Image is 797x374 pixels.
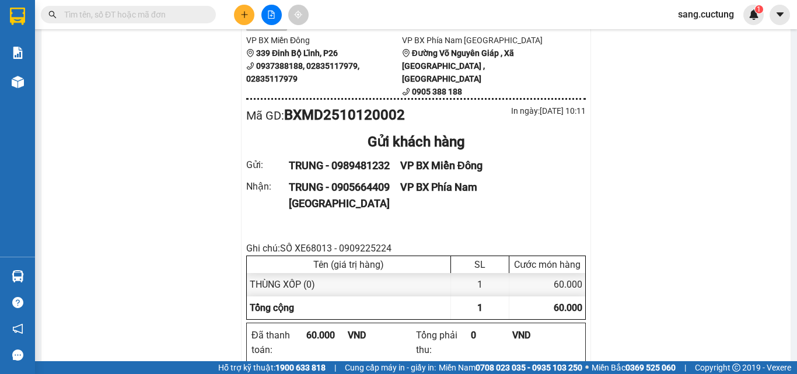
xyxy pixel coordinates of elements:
[289,179,572,212] div: TRUNG - 0905664409 VP BX Phía Nam [GEOGRAPHIC_DATA]
[81,50,155,88] li: VP BX Phía Nam [GEOGRAPHIC_DATA]
[12,47,24,59] img: solution-icon
[770,5,790,25] button: caret-down
[246,179,289,194] div: Nhận :
[250,279,315,290] span: THÙNG XỐP (0)
[246,109,284,123] span: Mã GD :
[250,259,448,270] div: Tên (giá trị hàng)
[592,361,676,374] span: Miền Bắc
[585,365,589,370] span: ⚪️
[10,8,25,25] img: logo-vxr
[775,9,785,20] span: caret-down
[12,270,24,282] img: warehouse-icon
[554,302,582,313] span: 60.000
[402,48,514,83] b: Đường Võ Nguyên Giáp , Xã [GEOGRAPHIC_DATA] , [GEOGRAPHIC_DATA]
[250,302,294,313] span: Tổng cộng
[345,361,436,374] span: Cung cấp máy in - giấy in:
[454,259,506,270] div: SL
[48,11,57,19] span: search
[246,49,254,57] span: environment
[12,297,23,308] span: question-circle
[256,48,338,58] b: 339 Đinh Bộ Lĩnh, P26
[275,363,326,372] strong: 1900 633 818
[476,363,582,372] strong: 0708 023 035 - 0935 103 250
[284,107,405,123] b: BXMD2510120002
[402,34,558,47] li: VP BX Phía Nam [GEOGRAPHIC_DATA]
[334,361,336,374] span: |
[64,8,202,21] input: Tìm tên, số ĐT hoặc mã đơn
[246,241,586,256] div: Ghi chú: SỐ XE68013 - 0909225224
[246,158,289,172] div: Gửi :
[684,361,686,374] span: |
[471,328,512,342] div: 0
[246,62,254,70] span: phone
[12,323,23,334] span: notification
[6,6,169,28] li: Cúc Tùng
[512,328,554,342] div: VND
[261,5,282,25] button: file-add
[234,5,254,25] button: plus
[669,7,743,22] span: sang.cuctung
[267,11,275,19] span: file-add
[288,5,309,25] button: aim
[348,328,389,342] div: VND
[412,87,462,96] b: 0905 388 188
[12,349,23,361] span: message
[246,34,402,47] li: VP BX Miền Đông
[6,65,14,73] span: environment
[306,328,348,342] div: 60.000
[512,259,582,270] div: Cước món hàng
[402,88,410,96] span: phone
[289,158,572,174] div: TRUNG - 0989481232 VP BX Miền Đông
[6,64,61,86] b: 339 Đinh Bộ Lĩnh, P26
[451,273,509,296] div: 1
[6,50,81,62] li: VP BX Miền Đông
[416,328,471,357] div: Tổng phải thu :
[732,363,740,372] span: copyright
[625,363,676,372] strong: 0369 525 060
[12,76,24,88] img: warehouse-icon
[246,61,359,83] b: 0937388188, 02835117979, 02835117979
[477,302,483,313] span: 1
[402,49,410,57] span: environment
[755,5,763,13] sup: 1
[439,361,582,374] span: Miền Nam
[294,11,302,19] span: aim
[749,9,759,20] img: icon-new-feature
[251,328,306,357] div: Đã thanh toán :
[246,131,586,153] div: Gửi khách hàng
[218,361,326,374] span: Hỗ trợ kỹ thuật:
[416,104,586,117] div: In ngày: [DATE] 10:11
[240,11,249,19] span: plus
[757,5,761,13] span: 1
[509,273,585,296] div: 60.000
